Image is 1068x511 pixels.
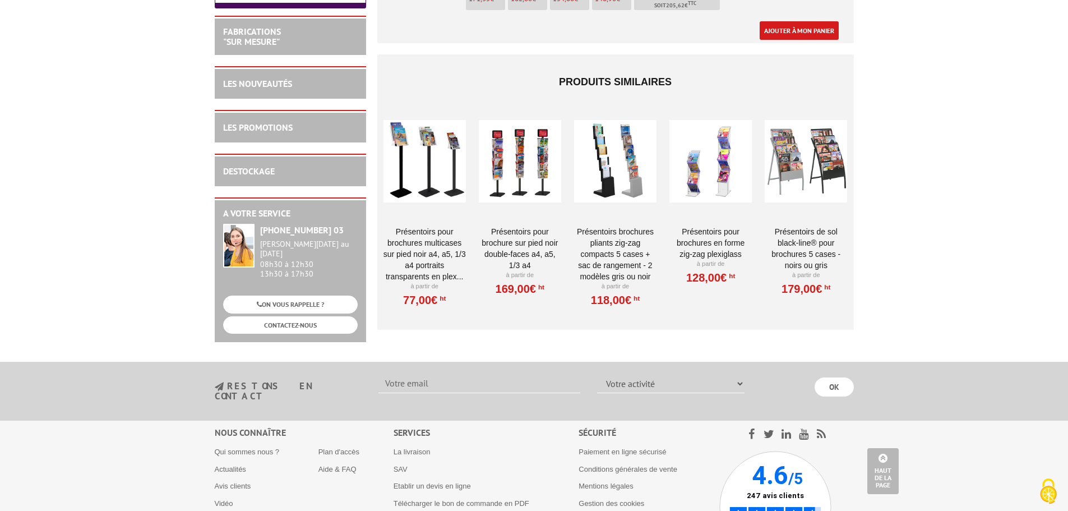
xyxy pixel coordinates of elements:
[394,482,471,490] a: Etablir un devis en ligne
[437,294,446,302] sup: HT
[631,294,640,302] sup: HT
[574,282,656,291] p: À partir de
[1034,477,1062,505] img: Cookies (fenêtre modale)
[223,26,281,47] a: FABRICATIONS"Sur Mesure"
[760,21,839,40] a: Ajouter à mon panier
[403,297,446,303] a: 77,00€HT
[223,224,255,268] img: widget-service.jpg
[215,499,233,508] a: Vidéo
[378,374,580,393] input: Votre email
[394,465,408,473] a: SAV
[260,240,358,278] div: 08h30 à 12h30 13h30 à 17h30
[318,465,357,473] a: Aide & FAQ
[559,76,672,88] span: Produits similaires
[654,1,696,10] span: Soit €
[669,226,752,260] a: Présentoirs pour brochures en forme Zig-Zag Plexiglass
[579,499,644,508] a: Gestion des cookies
[394,426,579,439] div: Services
[223,165,275,177] a: DESTOCKAGE
[223,122,293,133] a: LES PROMOTIONS
[815,378,854,397] input: OK
[666,1,685,10] span: 205,62
[215,448,280,456] a: Qui sommes nous ?
[579,448,666,456] a: Paiement en ligne sécurisé
[383,226,466,282] a: Présentoirs pour brochures multicases sur pied NOIR A4, A5, 1/3 A4 Portraits transparents en plex...
[223,316,358,334] a: CONTACTEZ-NOUS
[765,271,847,280] p: À partir de
[260,240,358,259] div: [PERSON_NAME][DATE] au [DATE]
[223,209,358,219] h2: A votre service
[686,274,735,281] a: 128,00€HT
[574,226,656,282] a: Présentoirs brochures pliants Zig-Zag compacts 5 cases + sac de rangement - 2 Modèles Gris ou Noir
[765,226,847,271] a: Présentoirs de sol Black-Line® pour brochures 5 Cases - Noirs ou Gris
[223,78,292,89] a: LES NOUVEAUTÉS
[215,382,224,392] img: newsletter.jpg
[394,499,529,508] a: Télécharger le bon de commande en PDF
[727,272,735,280] sup: HT
[215,426,394,439] div: Nous connaître
[782,286,830,292] a: 179,00€HT
[260,224,344,236] strong: [PHONE_NUMBER] 03
[579,465,677,473] a: Conditions générales de vente
[215,465,246,473] a: Actualités
[579,482,634,490] a: Mentions légales
[536,283,544,291] sup: HT
[579,426,719,439] div: Sécurité
[479,271,561,280] p: À partir de
[223,296,358,313] a: ON VOUS RAPPELLE ?
[479,226,561,271] a: Présentoirs pour brochure sur pied NOIR double-faces A4, A5, 1/3 A4
[591,297,640,303] a: 118,00€HT
[215,381,362,401] h3: restons en contact
[496,286,544,292] a: 169,00€HT
[318,448,359,456] a: Plan d'accès
[1029,473,1068,511] button: Cookies (fenêtre modale)
[822,283,830,291] sup: HT
[867,448,899,494] a: Haut de la page
[394,448,431,456] a: La livraison
[669,260,752,269] p: À partir de
[383,282,466,291] p: À partir de
[215,482,251,490] a: Avis clients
